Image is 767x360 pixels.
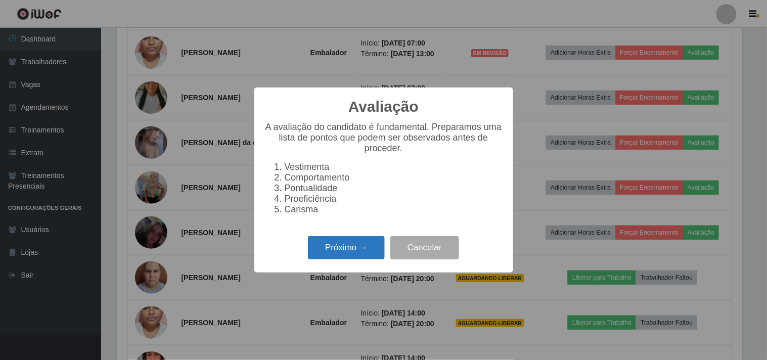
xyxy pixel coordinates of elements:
button: Cancelar [390,236,459,260]
li: Pontualidade [285,183,503,194]
li: Vestimenta [285,162,503,172]
h2: Avaliação [348,98,419,116]
li: Proeficiência [285,194,503,204]
li: Carisma [285,204,503,215]
p: A avaliação do candidato é fundamental. Preparamos uma lista de pontos que podem ser observados a... [264,122,503,154]
li: Comportamento [285,172,503,183]
button: Próximo → [308,236,385,260]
